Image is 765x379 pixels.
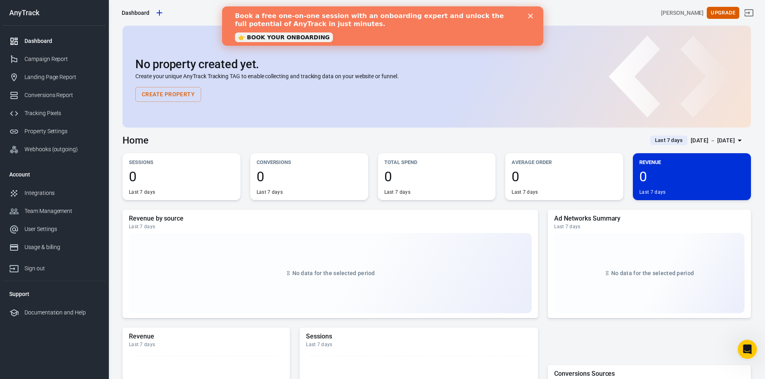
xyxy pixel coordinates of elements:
[129,215,532,223] h5: Revenue by source
[135,58,738,71] h2: No property created yet.
[306,332,532,340] h5: Sessions
[24,308,99,317] div: Documentation and Help
[512,158,617,166] p: Average Order
[135,87,201,102] button: Create Property
[129,332,284,340] h5: Revenue
[3,140,106,158] a: Webhooks (outgoing)
[3,68,106,86] a: Landing Page Report
[384,170,490,183] span: 0
[222,6,543,46] iframe: Intercom live chat banner
[357,6,517,20] button: Find anything...⌘ + K
[24,207,99,215] div: Team Management
[644,134,751,147] button: Last 7 days[DATE] － [DATE]
[129,341,284,348] div: Last 7 days
[24,127,99,136] div: Property Settings
[3,104,106,122] a: Tracking Pixels
[738,340,757,359] iframe: Intercom live chat
[3,86,106,104] a: Conversions Report
[3,184,106,202] a: Integrations
[611,270,694,276] span: No data for the selected period
[3,50,106,68] a: Campaign Report
[24,73,99,81] div: Landing Page Report
[129,223,532,230] div: Last 7 days
[24,189,99,197] div: Integrations
[3,32,106,50] a: Dashboard
[257,170,362,183] span: 0
[3,122,106,140] a: Property Settings
[129,158,234,166] p: Sessions
[3,202,106,220] a: Team Management
[3,220,106,238] a: User Settings
[129,170,234,183] span: 0
[306,341,532,348] div: Last 7 days
[384,158,490,166] p: Total Spend
[3,238,106,256] a: Usage & billing
[691,136,735,146] div: [DATE] － [DATE]
[24,243,99,251] div: Usage & billing
[639,189,665,195] div: Last 7 days
[639,158,745,166] p: Revenue
[122,135,149,146] h3: Home
[3,165,106,184] li: Account
[257,158,362,166] p: Conversions
[739,3,759,22] a: Sign out
[306,7,314,12] div: Close
[24,55,99,63] div: Campaign Report
[24,109,99,118] div: Tracking Pixels
[554,370,745,378] h5: Conversions Sources
[661,9,704,17] div: Account id: 6M8uzc2h
[3,9,106,16] div: AnyTrack
[554,223,745,230] div: Last 7 days
[292,270,375,276] span: No data for the selected period
[24,37,99,45] div: Dashboard
[554,215,745,223] h5: Ad Networks Summary
[24,225,99,233] div: User Settings
[24,145,99,154] div: Webhooks (outgoing)
[652,136,686,144] span: Last 7 days
[24,264,99,273] div: Sign out
[3,256,106,278] a: Sign out
[122,9,149,17] div: Dashboard
[135,72,738,81] p: Create your unique AnyTrack Tracking TAG to enable collecting and tracking data on your website o...
[639,170,745,183] span: 0
[24,91,99,99] div: Conversions Report
[3,284,106,304] li: Support
[153,6,166,20] a: Create new property
[512,170,617,183] span: 0
[707,7,739,19] button: Upgrade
